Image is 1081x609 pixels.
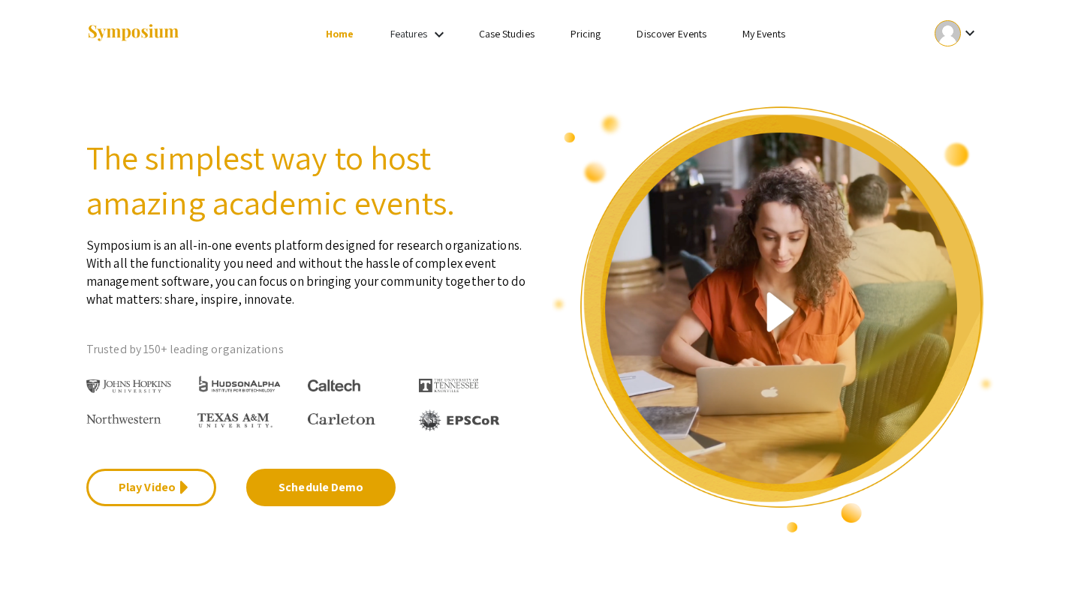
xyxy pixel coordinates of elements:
p: Trusted by 150+ leading organizations [86,338,529,361]
p: Symposium is an all-in-one events platform designed for research organizations. With all the func... [86,225,529,308]
a: Discover Events [637,27,706,40]
img: The University of Tennessee [419,379,479,392]
img: Symposium by ForagerOne [86,23,180,43]
a: My Events [742,27,785,40]
a: Case Studies [479,27,534,40]
a: Pricing [571,27,601,40]
img: EPSCOR [419,409,501,431]
mat-icon: Expand account dropdown [961,24,979,42]
img: Texas A&M University [197,413,273,428]
a: Home [326,27,354,40]
a: Features [390,27,428,40]
img: Johns Hopkins University [86,379,171,394]
img: Carleton [308,413,375,425]
img: video overview of Symposium [552,105,995,534]
a: Play Video [86,469,216,506]
img: Caltech [308,379,360,392]
img: HudsonAlpha [197,375,282,392]
button: Expand account dropdown [919,16,995,50]
h2: The simplest way to host amazing academic events. [86,135,529,225]
a: Schedule Demo [246,469,396,506]
iframe: Chat [11,541,64,598]
img: Northwestern [86,414,161,423]
mat-icon: Expand Features list [430,25,448,43]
